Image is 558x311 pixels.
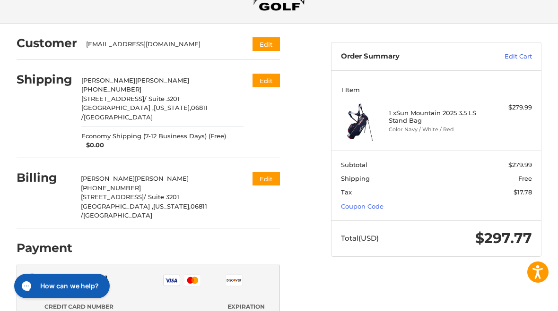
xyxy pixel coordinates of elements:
[81,175,135,182] span: [PERSON_NAME]
[9,270,113,302] iframe: Gorgias live chat messenger
[341,86,532,93] h3: 1 Item
[341,202,384,210] a: Coupon Code
[341,234,379,243] span: Total (USD)
[81,85,141,93] span: [PHONE_NUMBER]
[227,303,266,311] label: Expiration
[341,188,352,196] span: Tax
[341,161,367,168] span: Subtotal
[508,161,532,168] span: $279.99
[17,241,72,255] h2: Payment
[81,132,226,141] span: Economy Shipping (7-12 Business Days) (Free)
[17,36,77,50] h2: Customer
[81,76,135,84] span: [PERSON_NAME]
[81,184,141,192] span: [PHONE_NUMBER]
[471,52,532,61] a: Edit Cart
[81,104,154,111] span: [GEOGRAPHIC_DATA] ,
[86,40,234,49] div: [EMAIL_ADDRESS][DOMAIN_NAME]
[389,126,482,134] li: Color Navy / White / Red
[83,211,152,219] span: [GEOGRAPHIC_DATA]
[17,170,72,185] h2: Billing
[81,95,144,102] span: [STREET_ADDRESS]
[389,109,482,125] h4: 1 x Sun Mountain 2025 3.5 LS Stand Bag
[144,193,179,201] span: / Suite 3201
[81,193,144,201] span: [STREET_ADDRESS]
[81,141,104,150] span: $0.00
[154,104,191,111] span: [US_STATE],
[341,52,471,61] h3: Order Summary
[253,74,280,87] button: Edit
[475,229,532,247] span: $297.77
[81,202,153,210] span: [GEOGRAPHIC_DATA] ,
[81,104,208,121] span: 06811 /
[84,113,153,121] span: [GEOGRAPHIC_DATA]
[144,95,180,102] span: / Suite 3201
[518,175,532,182] span: Free
[153,202,191,210] span: [US_STATE],
[484,103,532,112] div: $279.99
[44,303,218,311] label: Credit Card Number
[253,172,280,185] button: Edit
[514,188,532,196] span: $17.78
[17,72,72,87] h2: Shipping
[341,175,370,182] span: Shipping
[135,76,189,84] span: [PERSON_NAME]
[135,175,189,182] span: [PERSON_NAME]
[253,37,280,51] button: Edit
